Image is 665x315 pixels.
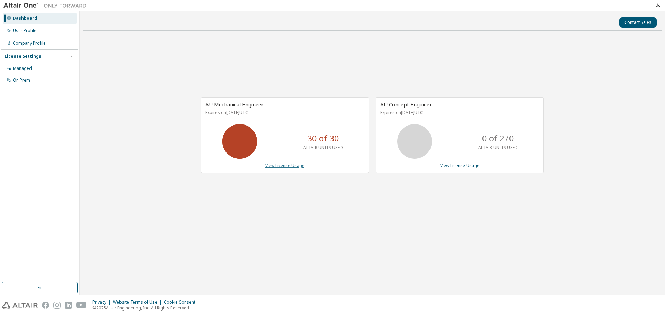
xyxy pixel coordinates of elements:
p: 0 of 270 [482,132,514,144]
div: Dashboard [13,16,37,21]
img: facebook.svg [42,302,49,309]
p: © 2025 Altair Engineering, Inc. All Rights Reserved. [92,305,199,311]
div: On Prem [13,77,30,83]
a: View License Usage [440,163,479,168]
div: License Settings [5,54,41,59]
img: Altair One [3,2,90,9]
span: AU Concept Engineer [380,101,432,108]
span: AU Mechanical Engineer [205,101,264,108]
div: Cookie Consent [164,299,199,305]
p: Expires on [DATE] UTC [205,110,363,115]
p: 30 of 30 [307,132,339,144]
div: Privacy [92,299,113,305]
div: Company Profile [13,40,46,46]
img: instagram.svg [53,302,61,309]
img: altair_logo.svg [2,302,38,309]
img: linkedin.svg [65,302,72,309]
p: ALTAIR UNITS USED [478,145,518,150]
div: Managed [13,66,32,71]
p: Expires on [DATE] UTC [380,110,538,115]
a: View License Usage [265,163,304,168]
img: youtube.svg [76,302,86,309]
p: ALTAIR UNITS USED [303,145,343,150]
button: Contact Sales [619,17,657,28]
div: Website Terms of Use [113,299,164,305]
div: User Profile [13,28,36,34]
